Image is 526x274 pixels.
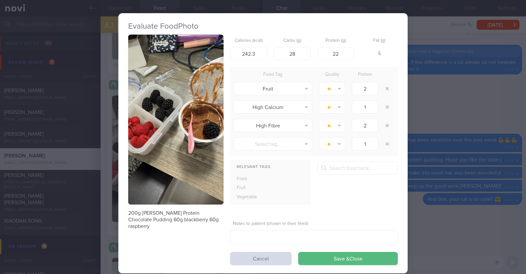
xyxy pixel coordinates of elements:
[128,210,224,230] p: 200g [PERSON_NAME] Protein Chocolate Pudding 60g blackberry 60g raspberry
[320,38,352,44] label: Protein (g)
[361,47,398,61] div: 5
[298,252,398,265] button: Save &Close
[233,119,312,132] button: High Fibre
[230,70,316,79] div: Food Tag
[348,70,381,79] div: Portion
[364,38,395,44] label: Fat (g)
[128,35,224,205] img: 200g Arla Protein Chocolate Pudding 60g blackberry 60g raspberry
[317,161,398,175] input: Search food bank...
[274,47,311,60] input: 33
[276,38,308,44] label: Carbs (g)
[230,252,292,265] button: Cancel
[352,82,378,95] input: 1.0
[233,100,312,114] button: High Calcium
[233,38,265,44] label: Calories (kcal)
[230,163,311,171] div: Relevant Tags
[352,119,378,132] input: 1.0
[352,100,378,114] input: 1.0
[316,70,348,79] div: Quality
[230,183,272,193] div: Fruit
[128,21,398,31] h2: Evaluate Food Photo
[230,175,272,184] div: Fried
[317,47,354,60] input: 9
[230,193,272,202] div: Vegetable
[233,221,395,227] label: Notes to patient (shown in their feed)
[233,82,312,95] button: Fruit
[230,47,267,60] input: 250
[233,137,312,151] button: Select tag...
[352,137,378,151] input: 1.0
